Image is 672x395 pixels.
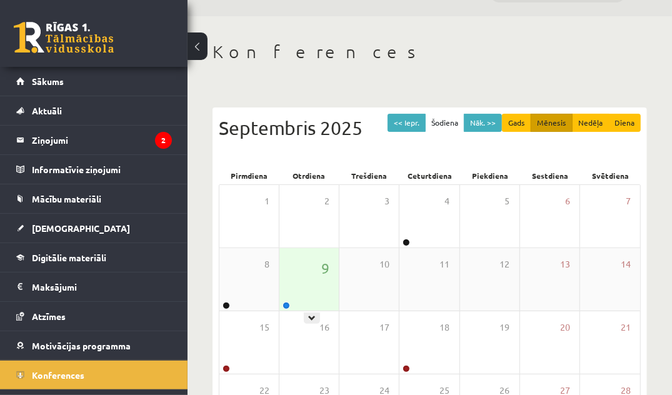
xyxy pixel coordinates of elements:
button: << Iepr. [388,114,426,132]
span: 7 [626,194,631,208]
span: 18 [440,321,450,334]
legend: Maksājumi [32,272,172,301]
button: Diena [608,114,641,132]
div: Ceturtdiena [399,167,459,184]
span: 20 [560,321,570,334]
span: 15 [259,321,269,334]
legend: Ziņojumi [32,126,172,154]
a: Informatīvie ziņojumi [16,155,172,184]
div: Trešdiena [339,167,399,184]
h1: Konferences [213,41,647,62]
a: [DEMOGRAPHIC_DATA] [16,214,172,242]
button: Nedēļa [572,114,609,132]
div: Septembris 2025 [219,114,641,142]
span: 17 [379,321,389,334]
a: Rīgas 1. Tālmācības vidusskola [14,22,114,53]
a: Sākums [16,67,172,96]
div: Svētdiena [581,167,641,184]
span: 11 [440,257,450,271]
div: Sestdiena [520,167,580,184]
span: Mācību materiāli [32,193,101,204]
span: 1 [264,194,269,208]
a: Konferences [16,361,172,389]
span: Aktuāli [32,105,62,116]
legend: Informatīvie ziņojumi [32,155,172,184]
span: 5 [505,194,510,208]
span: Atzīmes [32,311,66,322]
span: Digitālie materiāli [32,252,106,263]
a: Digitālie materiāli [16,243,172,272]
span: 19 [500,321,510,334]
span: 8 [264,257,269,271]
a: Maksājumi [16,272,172,301]
a: Atzīmes [16,302,172,331]
i: 2 [155,132,172,149]
a: Aktuāli [16,96,172,125]
span: 13 [560,257,570,271]
div: Otrdiena [279,167,339,184]
span: 4 [445,194,450,208]
span: [DEMOGRAPHIC_DATA] [32,222,130,234]
a: Ziņojumi2 [16,126,172,154]
span: Sākums [32,76,64,87]
button: Mēnesis [531,114,573,132]
a: Mācību materiāli [16,184,172,213]
div: Piekdiena [460,167,520,184]
span: Konferences [32,369,84,381]
span: 21 [621,321,631,334]
button: Nāk. >> [464,114,502,132]
span: 14 [621,257,631,271]
span: Motivācijas programma [32,340,131,351]
span: 6 [565,194,570,208]
span: 9 [321,257,329,279]
span: 3 [384,194,389,208]
span: 10 [379,257,389,271]
span: 16 [319,321,329,334]
div: Pirmdiena [219,167,279,184]
button: Gads [502,114,531,132]
a: Motivācijas programma [16,331,172,360]
button: Šodiena [425,114,464,132]
span: 2 [324,194,329,208]
span: 12 [500,257,510,271]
